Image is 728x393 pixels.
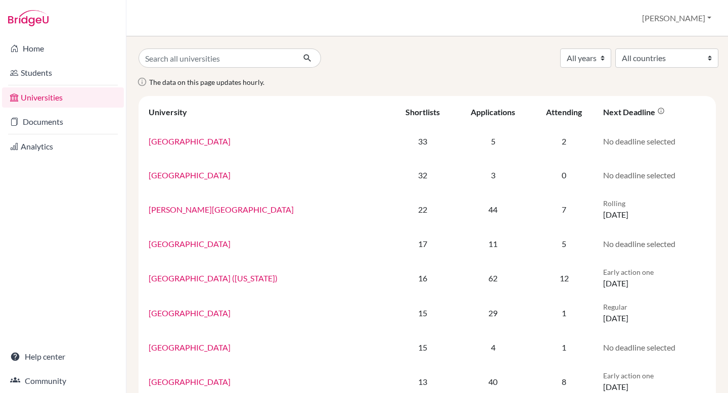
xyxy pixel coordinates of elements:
[454,261,531,296] td: 62
[603,239,675,249] span: No deadline selected
[2,112,124,132] a: Documents
[454,158,531,192] td: 3
[603,136,675,146] span: No deadline selected
[597,261,712,296] td: [DATE]
[391,296,454,330] td: 15
[405,107,440,117] div: Shortlists
[597,296,712,330] td: [DATE]
[149,308,231,318] a: [GEOGRAPHIC_DATA]
[531,296,597,330] td: 1
[2,87,124,108] a: Universities
[638,9,716,28] button: [PERSON_NAME]
[2,38,124,59] a: Home
[149,136,231,146] a: [GEOGRAPHIC_DATA]
[531,192,597,227] td: 7
[454,227,531,261] td: 11
[391,261,454,296] td: 16
[149,342,231,352] a: [GEOGRAPHIC_DATA]
[149,239,231,249] a: [GEOGRAPHIC_DATA]
[531,330,597,364] td: 1
[603,198,706,209] p: Rolling
[603,170,675,180] span: No deadline selected
[149,170,231,180] a: [GEOGRAPHIC_DATA]
[603,370,706,381] p: Early action one
[391,158,454,192] td: 32
[454,124,531,158] td: 5
[531,124,597,158] td: 2
[603,342,675,352] span: No deadline selected
[8,10,49,26] img: Bridge-U
[531,158,597,192] td: 0
[531,261,597,296] td: 12
[143,100,391,124] th: University
[149,78,264,86] span: The data on this page updates hourly.
[454,330,531,364] td: 4
[597,192,712,227] td: [DATE]
[149,377,231,386] a: [GEOGRAPHIC_DATA]
[603,302,706,312] p: Regular
[2,63,124,83] a: Students
[546,107,582,117] div: Attending
[391,124,454,158] td: 33
[454,192,531,227] td: 44
[603,107,665,117] div: Next deadline
[454,296,531,330] td: 29
[531,227,597,261] td: 5
[391,330,454,364] td: 15
[2,347,124,367] a: Help center
[149,273,278,283] a: [GEOGRAPHIC_DATA] ([US_STATE])
[391,192,454,227] td: 22
[603,267,706,277] p: Early action one
[149,205,294,214] a: [PERSON_NAME][GEOGRAPHIC_DATA]
[471,107,515,117] div: Applications
[2,136,124,157] a: Analytics
[2,371,124,391] a: Community
[139,48,295,68] input: Search all universities
[391,227,454,261] td: 17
